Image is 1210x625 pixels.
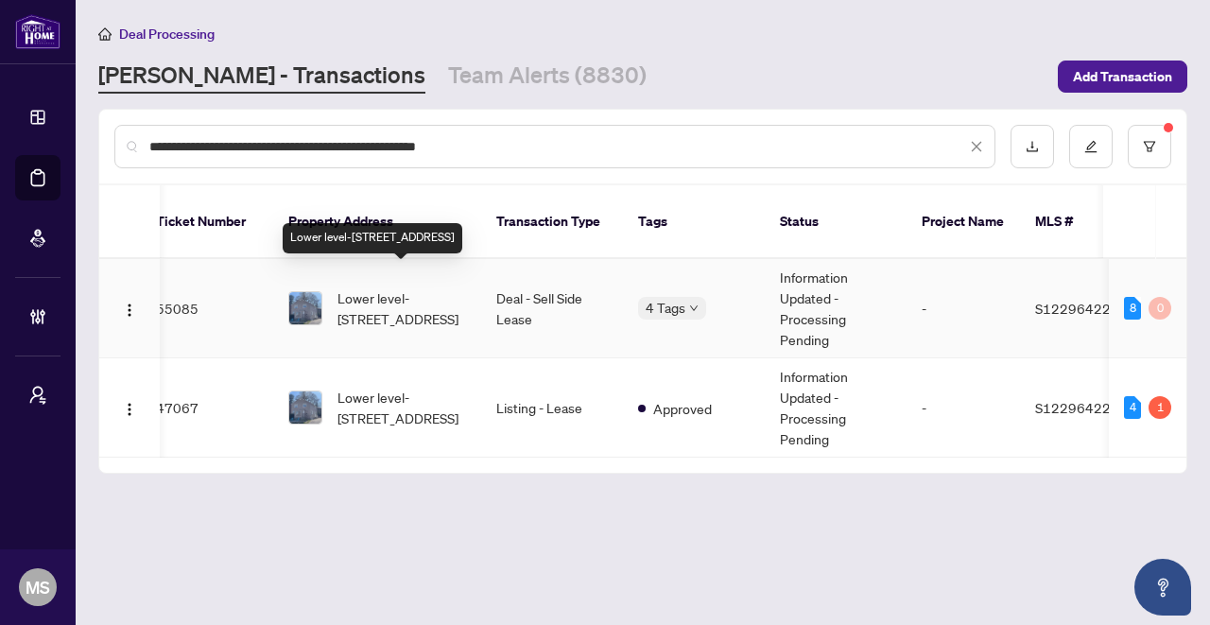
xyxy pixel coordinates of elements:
[970,140,983,153] span: close
[646,297,685,319] span: 4 Tags
[122,303,137,318] img: Logo
[1143,140,1156,153] span: filter
[1073,61,1172,92] span: Add Transaction
[765,259,907,358] td: Information Updated - Processing Pending
[289,391,321,424] img: thumbnail-img
[689,304,699,313] span: down
[141,259,273,358] td: 55085
[1035,300,1111,317] span: S12296422
[1069,125,1113,168] button: edit
[481,185,623,259] th: Transaction Type
[1149,297,1171,320] div: 0
[283,223,462,253] div: Lower level-[STREET_ADDRESS]
[1011,125,1054,168] button: download
[1124,297,1141,320] div: 8
[26,574,50,600] span: MS
[1134,559,1191,616] button: Open asap
[1020,185,1133,259] th: MLS #
[765,185,907,259] th: Status
[623,185,765,259] th: Tags
[907,185,1020,259] th: Project Name
[765,358,907,458] td: Information Updated - Processing Pending
[1128,125,1171,168] button: filter
[28,386,47,405] span: user-switch
[1124,396,1141,419] div: 4
[481,259,623,358] td: Deal - Sell Side Lease
[653,398,712,419] span: Approved
[337,287,466,329] span: Lower level-[STREET_ADDRESS]
[337,387,466,428] span: Lower level-[STREET_ADDRESS]
[1035,399,1111,416] span: S12296422
[289,292,321,324] img: thumbnail-img
[907,358,1020,458] td: -
[98,60,425,94] a: [PERSON_NAME] - Transactions
[141,185,273,259] th: Ticket Number
[114,293,145,323] button: Logo
[907,259,1020,358] td: -
[119,26,215,43] span: Deal Processing
[1026,140,1039,153] span: download
[122,402,137,417] img: Logo
[1149,396,1171,419] div: 1
[141,358,273,458] td: 47067
[273,185,481,259] th: Property Address
[114,392,145,423] button: Logo
[481,358,623,458] td: Listing - Lease
[448,60,647,94] a: Team Alerts (8830)
[98,27,112,41] span: home
[15,14,60,49] img: logo
[1084,140,1098,153] span: edit
[1058,61,1187,93] button: Add Transaction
